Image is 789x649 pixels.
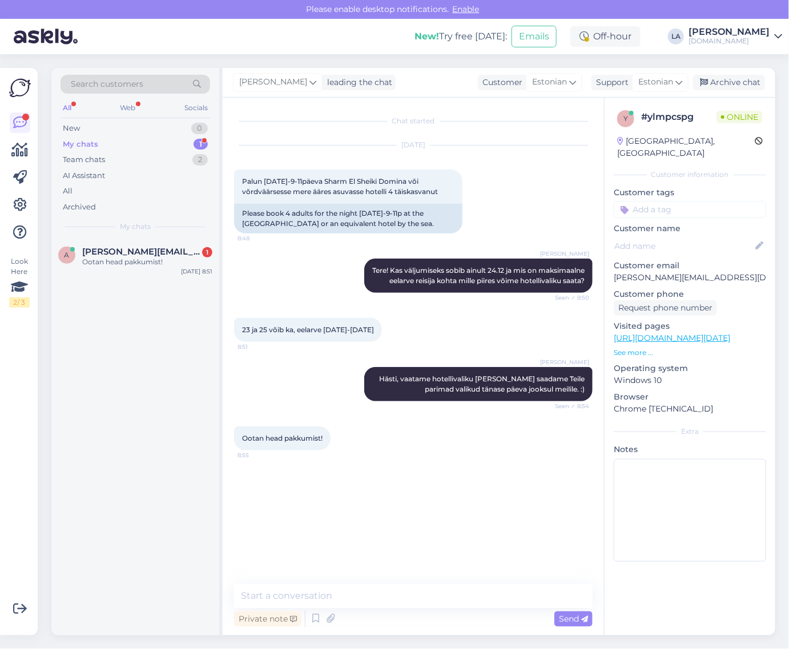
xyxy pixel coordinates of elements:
span: My chats [120,221,151,232]
div: # ylmpcspg [641,110,716,124]
div: 0 [191,123,208,134]
div: Off-hour [570,26,641,47]
p: Customer tags [614,187,766,199]
span: Tere! Kas väljumiseks sobib ainult 24.12 ja mis on maksimaalne eelarve reisija kohta mille piires... [372,266,586,285]
div: Private note [234,611,301,627]
span: [PERSON_NAME] [540,358,589,366]
p: Customer phone [614,288,766,300]
div: Support [591,76,629,88]
div: Team chats [63,154,105,166]
div: All [61,100,74,115]
span: Seen ✓ 8:54 [546,402,589,410]
p: Browser [614,391,766,403]
span: 23 ja 25 võib ka, eelarve [DATE]-[DATE] [242,325,374,334]
div: 2 / 3 [9,297,30,308]
span: 8:55 [237,451,280,459]
span: Ootan head pakkumist! [242,434,323,442]
div: leading the chat [323,76,392,88]
span: anne.liiker@mail.ee [82,247,201,257]
div: AI Assistant [63,170,105,182]
div: 2 [192,154,208,166]
span: 8:48 [237,234,280,243]
p: [PERSON_NAME][EMAIL_ADDRESS][DOMAIN_NAME] [614,272,766,284]
div: Request phone number [614,300,717,316]
div: My chats [63,139,98,150]
div: Customer [478,76,522,88]
a: [PERSON_NAME][DOMAIN_NAME] [689,27,782,46]
span: Palun [DATE]-9-11päeva Sharm El Sheiki Domina või võrdväärsesse mere ääres asuvasse hotelli 4 täi... [242,177,438,196]
p: Windows 10 [614,374,766,386]
b: New! [414,31,439,42]
div: [DOMAIN_NAME] [689,37,770,46]
div: All [63,186,73,197]
div: Ootan head pakkumist! [82,257,212,267]
span: 8:51 [237,342,280,351]
div: 1 [194,139,208,150]
span: y [623,114,628,123]
div: Chat started [234,116,593,126]
div: [GEOGRAPHIC_DATA], [GEOGRAPHIC_DATA] [617,135,755,159]
div: LA [668,29,684,45]
p: See more ... [614,348,766,358]
span: [PERSON_NAME] [239,76,307,88]
span: [PERSON_NAME] [540,249,589,258]
span: Seen ✓ 8:50 [546,293,589,302]
div: New [63,123,80,134]
p: Visited pages [614,320,766,332]
a: [URL][DOMAIN_NAME][DATE] [614,333,730,343]
input: Add a tag [614,201,766,218]
img: Askly Logo [9,77,31,99]
input: Add name [614,240,753,252]
span: Send [559,614,588,624]
p: Notes [614,444,766,455]
div: Try free [DATE]: [414,30,507,43]
div: Please book 4 adults for the night [DATE]-9-11p at the [GEOGRAPHIC_DATA] or an equivalent hotel b... [234,204,462,233]
p: Customer email [614,260,766,272]
button: Emails [512,26,557,47]
div: [DATE] 8:51 [181,267,212,276]
div: 1 [202,247,212,257]
div: [PERSON_NAME] [689,27,770,37]
div: Customer information [614,170,766,180]
span: Hästi, vaatame hotellivaliku [PERSON_NAME] saadame Teile parimad valikud tänase päeva jooksul mei... [379,374,586,393]
p: Chrome [TECHNICAL_ID] [614,403,766,415]
div: Archived [63,201,96,213]
div: Look Here [9,256,30,308]
span: a [65,251,70,259]
div: Extra [614,426,766,437]
span: Online [716,111,763,123]
span: Estonian [638,76,673,88]
div: Archive chat [693,75,765,90]
div: Socials [182,100,210,115]
div: Web [118,100,138,115]
span: Estonian [532,76,567,88]
span: Enable [449,4,483,14]
div: [DATE] [234,140,593,150]
span: Search customers [71,78,143,90]
p: Operating system [614,362,766,374]
p: Customer name [614,223,766,235]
